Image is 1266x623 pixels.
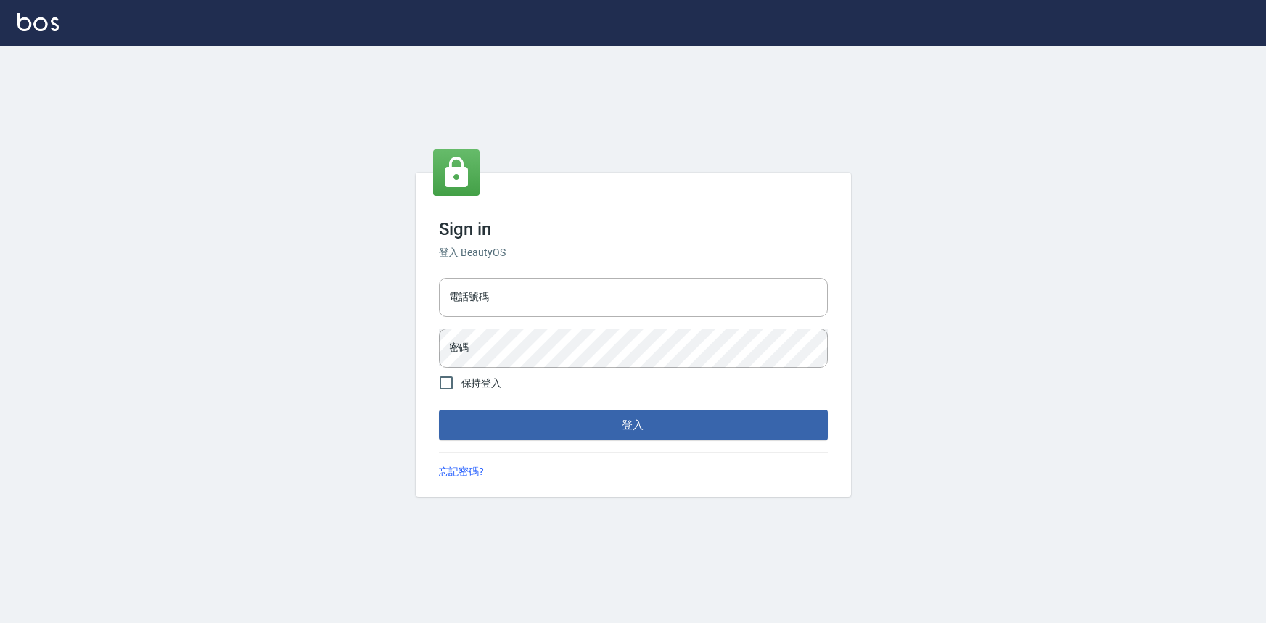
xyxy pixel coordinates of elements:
span: 保持登入 [461,376,502,391]
button: 登入 [439,410,828,440]
h6: 登入 BeautyOS [439,245,828,260]
h3: Sign in [439,219,828,239]
a: 忘記密碼? [439,464,485,479]
img: Logo [17,13,59,31]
